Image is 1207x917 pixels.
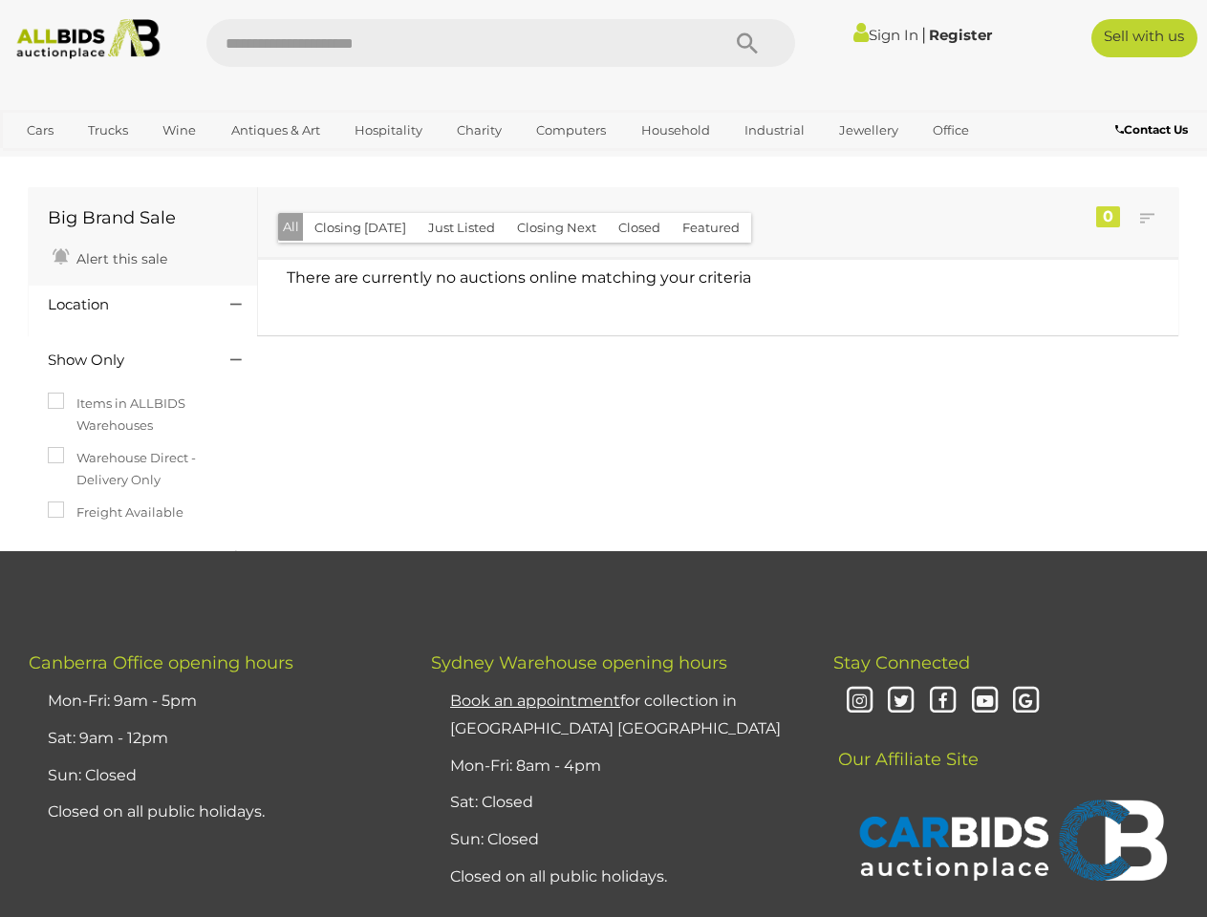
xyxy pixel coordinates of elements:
span: Our Affiliate Site [833,720,979,770]
li: Mon-Fri: 9am - 5pm [43,683,383,720]
a: Sports [14,146,78,178]
li: Closed on all public holidays. [43,794,383,831]
i: Twitter [885,685,918,718]
a: Register [929,26,992,44]
a: Household [629,115,722,146]
li: Sun: Closed [445,821,786,859]
a: Book an appointmentfor collection in [GEOGRAPHIC_DATA] [GEOGRAPHIC_DATA] [450,692,781,737]
a: Jewellery [827,115,911,146]
h4: Show Only [48,352,202,369]
a: Contact Us [1115,119,1193,140]
a: Cars [14,115,66,146]
span: | [921,24,926,45]
h4: Category [48,549,202,565]
span: There are currently no auctions online matching your criteria [287,268,751,287]
u: Book an appointment [450,692,620,710]
a: Alert this sale [48,243,172,271]
i: Youtube [968,685,1002,718]
a: Computers [524,115,618,146]
a: Trucks [75,115,140,146]
a: Office [920,115,981,146]
i: Google [1010,685,1044,718]
i: Facebook [926,685,959,718]
h4: Location [48,297,202,313]
span: Stay Connected [833,652,970,673]
a: Industrial [732,115,817,146]
a: Sign In [853,26,918,44]
a: Charity [444,115,514,146]
span: Sydney Warehouse opening hours [431,652,727,673]
label: Items in ALLBIDS Warehouses [48,393,238,437]
label: Warehouse Direct - Delivery Only [48,447,238,492]
img: CARBIDS Auctionplace [848,779,1173,906]
button: All [278,213,304,241]
a: Wine [150,115,208,146]
b: Contact Us [1115,122,1188,137]
button: Closed [607,213,672,243]
li: Sat: Closed [445,784,786,821]
a: Hospitality [342,115,435,146]
button: Closing [DATE] [303,213,418,243]
a: [GEOGRAPHIC_DATA] [88,146,248,178]
button: Search [700,19,795,67]
span: Canberra Office opening hours [29,652,293,673]
img: Allbids.com.au [9,19,168,59]
a: Sell with us [1091,19,1197,57]
button: Closing Next [506,213,608,243]
button: Just Listed [417,213,507,243]
li: Sun: Closed [43,757,383,795]
label: Freight Available [48,501,183,523]
button: Featured [671,213,751,243]
span: Alert this sale [72,250,167,267]
div: 0 [1096,206,1120,227]
h1: Big Brand Sale [48,209,238,228]
li: Mon-Fri: 8am - 4pm [445,748,786,785]
li: Sat: 9am - 12pm [43,720,383,757]
a: Antiques & Art [219,115,333,146]
li: Closed on all public holidays. [445,859,786,896]
i: Instagram [843,685,876,718]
